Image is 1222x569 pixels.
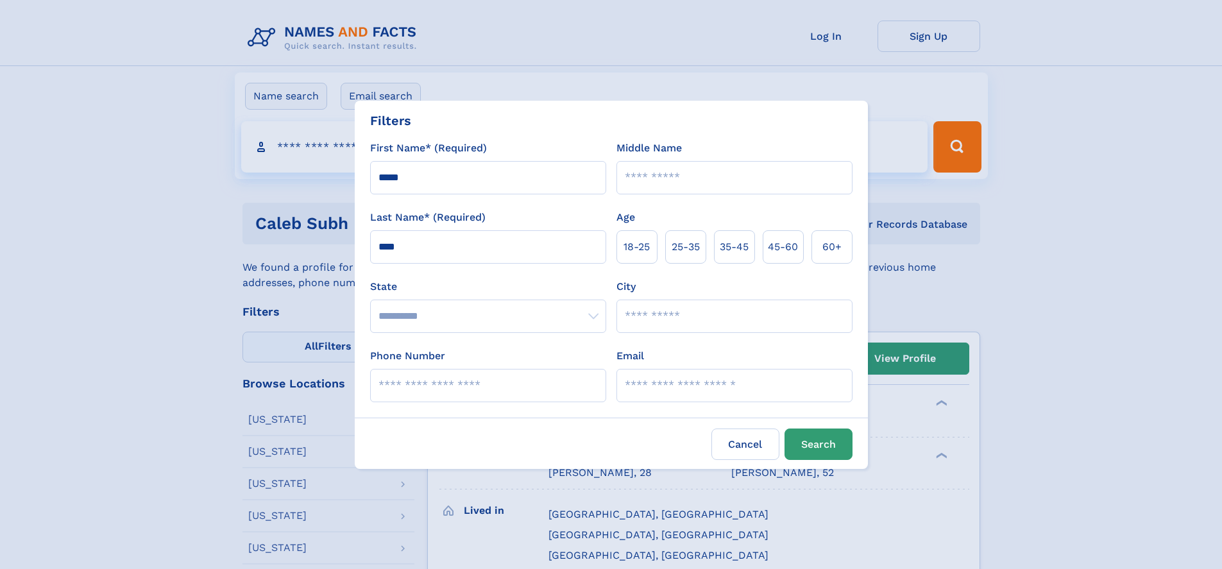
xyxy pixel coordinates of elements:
[711,429,779,460] label: Cancel
[624,239,650,255] span: 18‑25
[785,429,853,460] button: Search
[370,348,445,364] label: Phone Number
[370,140,487,156] label: First Name* (Required)
[616,279,636,294] label: City
[370,210,486,225] label: Last Name* (Required)
[370,279,606,294] label: State
[672,239,700,255] span: 25‑35
[370,111,411,130] div: Filters
[616,140,682,156] label: Middle Name
[616,210,635,225] label: Age
[822,239,842,255] span: 60+
[616,348,644,364] label: Email
[768,239,798,255] span: 45‑60
[720,239,749,255] span: 35‑45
